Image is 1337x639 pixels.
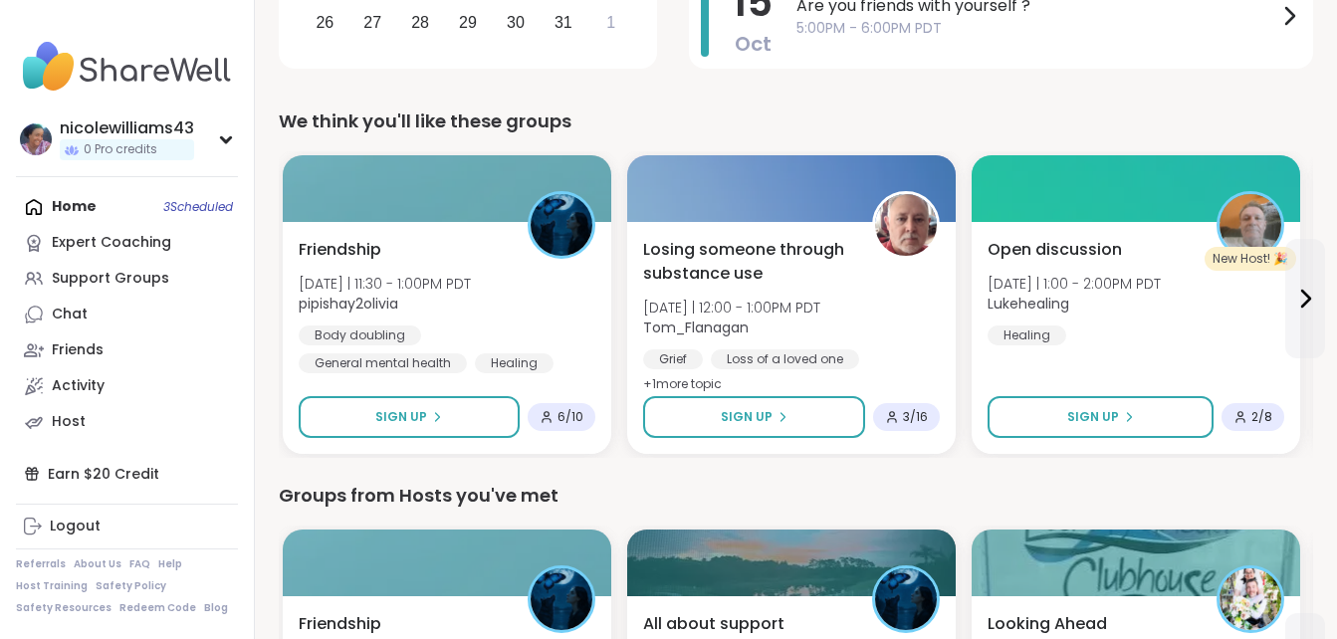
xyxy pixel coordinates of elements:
[375,408,427,426] span: Sign Up
[16,261,238,297] a: Support Groups
[363,9,381,36] div: 27
[74,557,121,571] a: About Us
[903,409,928,425] span: 3 / 16
[643,238,850,286] span: Losing someone through substance use
[875,568,937,630] img: pipishay2olivia
[279,482,1313,510] div: Groups from Hosts you've met
[507,9,525,36] div: 30
[475,353,554,373] div: Healing
[643,612,784,636] span: All about support
[1067,408,1119,426] span: Sign Up
[557,409,583,425] span: 6 / 10
[299,294,398,314] b: pipishay2olivia
[50,517,101,536] div: Logout
[84,141,157,158] span: 0 Pro credits
[1251,409,1272,425] span: 2 / 8
[447,1,490,44] div: Choose Wednesday, October 29th, 2025
[16,32,238,102] img: ShareWell Nav Logo
[643,396,865,438] button: Sign Up
[52,305,88,324] div: Chat
[1205,247,1296,271] div: New Host! 🎉
[1220,568,1281,630] img: JollyJessie38
[16,332,238,368] a: Friends
[643,318,749,337] b: Tom_Flanagan
[16,579,88,593] a: Host Training
[299,238,381,262] span: Friendship
[643,349,703,369] div: Grief
[16,225,238,261] a: Expert Coaching
[643,298,820,318] span: [DATE] | 12:00 - 1:00PM PDT
[988,238,1122,262] span: Open discussion
[411,9,429,36] div: 28
[721,408,773,426] span: Sign Up
[16,297,238,332] a: Chat
[16,509,238,544] a: Logout
[988,325,1066,345] div: Healing
[399,1,442,44] div: Choose Tuesday, October 28th, 2025
[589,1,632,44] div: Choose Saturday, November 1st, 2025
[20,123,52,155] img: nicolewilliams43
[16,368,238,404] a: Activity
[299,612,381,636] span: Friendship
[1220,194,1281,256] img: Lukehealing
[52,412,86,432] div: Host
[542,1,584,44] div: Choose Friday, October 31st, 2025
[16,601,111,615] a: Safety Resources
[495,1,538,44] div: Choose Thursday, October 30th, 2025
[129,557,150,571] a: FAQ
[555,9,572,36] div: 31
[796,18,1277,39] span: 5:00PM - 6:00PM PDT
[16,456,238,492] div: Earn $20 Credit
[204,601,228,615] a: Blog
[531,194,592,256] img: pipishay2olivia
[711,349,859,369] div: Loss of a loved one
[299,325,421,345] div: Body doubling
[459,9,477,36] div: 29
[299,353,467,373] div: General mental health
[158,557,182,571] a: Help
[304,1,346,44] div: Choose Sunday, October 26th, 2025
[60,117,194,139] div: nicolewilliams43
[16,557,66,571] a: Referrals
[52,269,169,289] div: Support Groups
[299,274,471,294] span: [DATE] | 11:30 - 1:00PM PDT
[351,1,394,44] div: Choose Monday, October 27th, 2025
[16,404,238,440] a: Host
[988,396,1214,438] button: Sign Up
[279,107,1313,135] div: We think you'll like these groups
[875,194,937,256] img: Tom_Flanagan
[988,274,1161,294] span: [DATE] | 1:00 - 2:00PM PDT
[96,579,166,593] a: Safety Policy
[52,340,104,360] div: Friends
[735,30,772,58] span: Oct
[606,9,615,36] div: 1
[531,568,592,630] img: pipishay2olivia
[52,376,105,396] div: Activity
[52,233,171,253] div: Expert Coaching
[988,294,1069,314] b: Lukehealing
[316,9,334,36] div: 26
[299,396,520,438] button: Sign Up
[119,601,196,615] a: Redeem Code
